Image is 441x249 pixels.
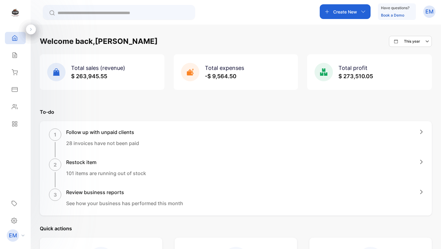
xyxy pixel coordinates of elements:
p: 28 invoices have not been paid [66,140,139,147]
p: Quick actions [40,225,432,232]
span: -$ 9,564.50 [205,73,236,79]
span: Total expenses [205,65,244,71]
a: Book a Demo [381,13,404,17]
h1: Restock item [66,159,146,166]
p: 1 [54,131,56,138]
button: Create New [320,4,371,19]
span: $ 273,510.05 [338,73,373,79]
h1: Review business reports [66,189,183,196]
img: logo [11,8,20,17]
p: 101 items are running out of stock [66,170,146,177]
span: Total sales (revenue) [71,65,125,71]
p: 3 [54,191,57,198]
span: $ 263,945.55 [71,73,107,79]
h1: Follow up with unpaid clients [66,128,139,136]
p: EM [425,8,434,16]
p: To-do [40,108,432,116]
p: 2 [54,161,57,168]
p: Create New [333,9,357,15]
p: This year [404,39,420,44]
p: EM [9,232,17,239]
p: Have questions? [381,5,409,11]
h1: Welcome back, [PERSON_NAME] [40,36,158,47]
button: EM [423,4,435,19]
span: Total profit [338,65,367,71]
button: This year [389,36,432,47]
p: See how your business has performed this month [66,200,183,207]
